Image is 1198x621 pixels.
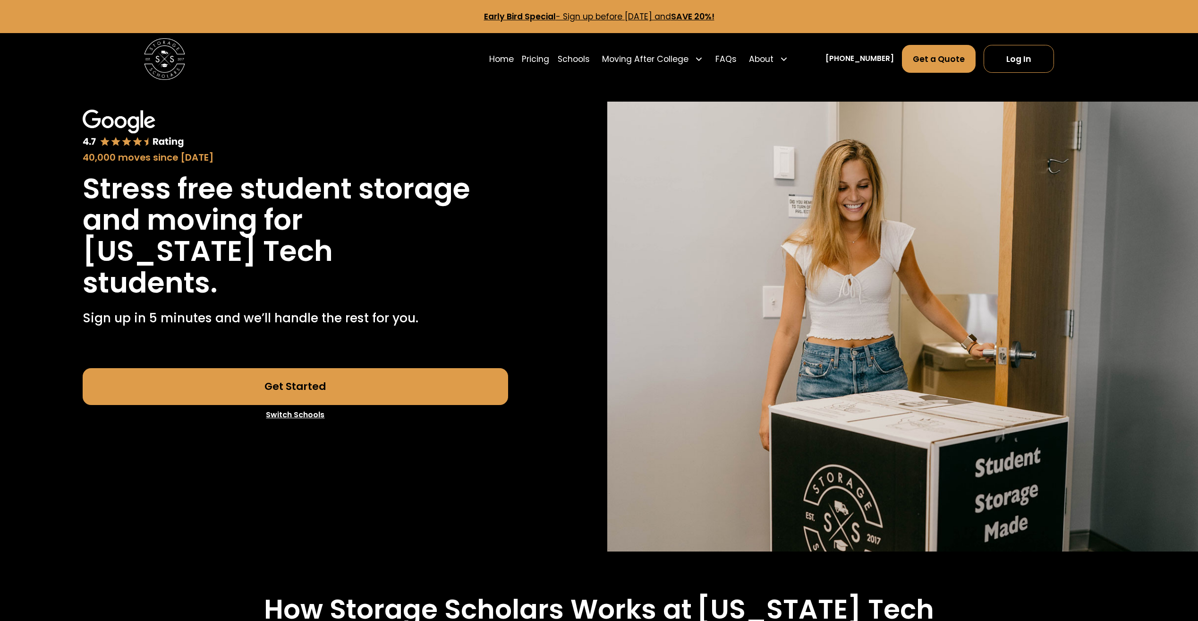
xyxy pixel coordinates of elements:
[745,44,792,73] div: About
[902,45,976,73] a: Get a Quote
[558,44,590,73] a: Schools
[671,11,714,22] strong: SAVE 20%!
[83,405,508,425] a: Switch Schools
[83,151,508,165] div: 40,000 moves since [DATE]
[144,38,186,80] img: Storage Scholars main logo
[489,44,514,73] a: Home
[83,110,184,148] img: Google 4.7 star rating
[825,53,894,64] a: [PHONE_NUMBER]
[607,102,1198,552] img: Storage Scholars will have everything waiting for you in your room when you arrive to campus.
[715,44,737,73] a: FAQs
[83,235,333,267] h1: [US_STATE] Tech
[598,44,707,73] div: Moving After College
[83,173,508,236] h1: Stress free student storage and moving for
[522,44,549,73] a: Pricing
[749,53,773,65] div: About
[83,267,218,298] h1: students.
[484,11,556,22] strong: Early Bird Special
[83,368,508,405] a: Get Started
[984,45,1054,73] a: Log In
[83,309,418,327] p: Sign up in 5 minutes and we’ll handle the rest for you.
[484,11,714,22] a: Early Bird Special- Sign up before [DATE] andSAVE 20%!
[602,53,688,65] div: Moving After College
